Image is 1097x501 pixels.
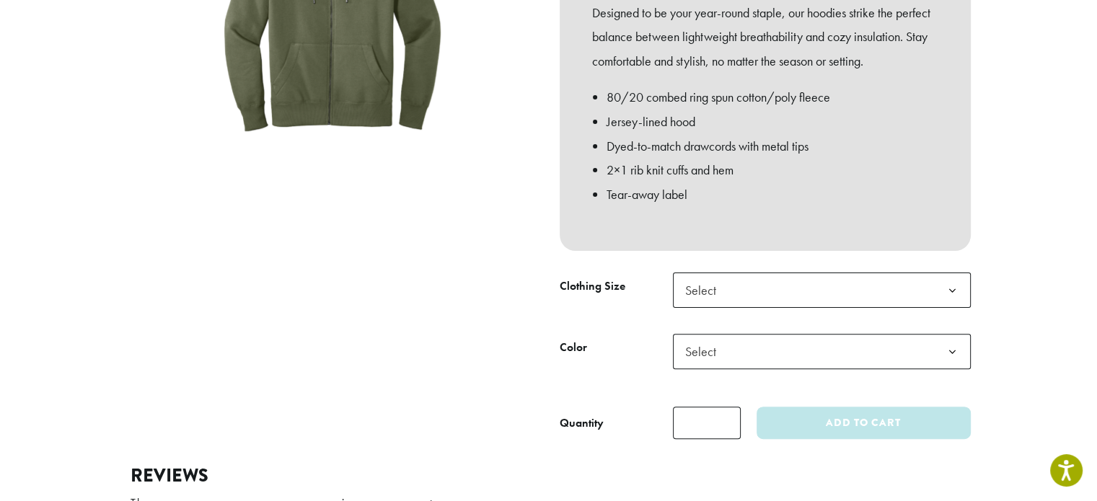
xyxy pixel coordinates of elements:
[673,334,971,369] span: Select
[607,85,938,110] li: 80/20 combed ring spun cotton/poly fleece
[757,407,970,439] button: Add to cart
[592,1,938,74] p: Designed to be your year-round staple, our hoodies strike the perfect balance between lightweight...
[560,276,673,297] label: Clothing Size
[607,182,938,207] li: Tear-away label
[607,110,938,134] li: Jersey-lined hood
[560,414,604,432] div: Quantity
[673,272,971,308] span: Select
[607,134,938,159] li: Dyed-to-match drawcords with metal tips
[679,276,731,304] span: Select
[560,337,673,358] label: Color
[607,158,938,182] li: 2×1 rib knit cuffs and hem
[131,465,967,487] h2: Reviews
[679,337,731,365] span: Select
[673,407,741,439] input: Product quantity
